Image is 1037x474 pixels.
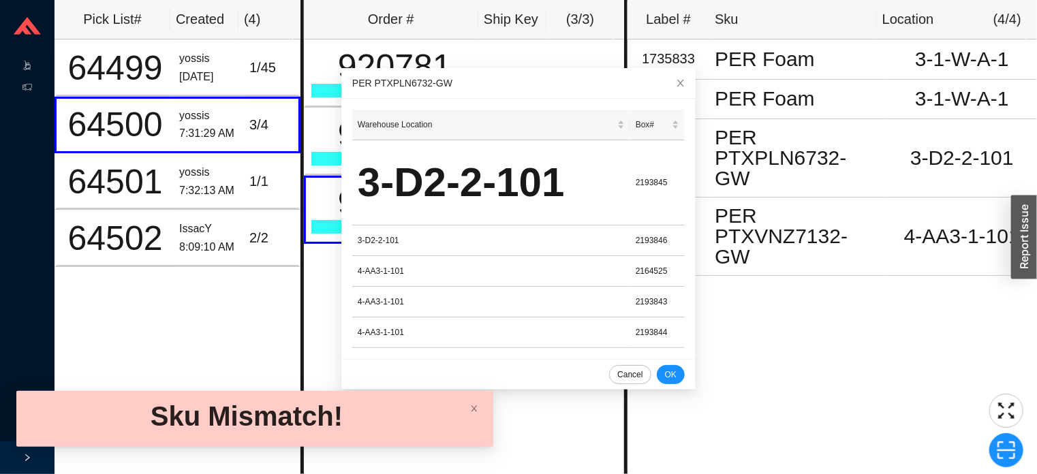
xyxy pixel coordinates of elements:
span: Box# [636,118,669,131]
div: 3 / 4 [249,114,292,136]
div: Our Truck [311,84,479,97]
div: 64500 [62,108,168,142]
div: 1 / 1 [249,170,292,193]
span: OK [665,368,677,381]
div: 4-AA3-1-101 [358,264,625,278]
div: 4-AA3-1-101 [893,226,1032,247]
div: 940897 [311,186,479,220]
div: 7:32:13 AM [179,182,238,200]
button: Cancel [609,365,651,384]
div: PER Foam [715,49,882,69]
div: 3-D2-2-101 [893,148,1032,168]
div: [DATE] [179,68,238,86]
div: 7:31:29 AM [179,125,238,143]
div: 3-D2-2-101 [358,148,625,217]
div: PER Foam [715,89,882,109]
td: 2193844 [630,317,685,348]
span: scan [990,440,1023,460]
div: 64502 [62,221,168,255]
th: Box# sortable [630,110,685,140]
div: yossis [179,50,238,68]
button: Close [666,68,696,98]
div: 64499 [62,51,168,85]
th: Warehouse Location sortable [352,110,630,140]
td: 2164525 [630,256,685,287]
div: 902109 [311,118,479,152]
span: fullscreen [990,400,1023,421]
span: close [470,405,478,413]
div: 3-1-W-A-1 [893,89,1032,109]
div: 8:09:10 AM [179,238,238,257]
div: Location [882,8,934,31]
td: 2193846 [630,225,685,256]
div: 528970 [489,63,548,85]
button: OK [657,365,685,384]
td: 2193843 [630,287,685,317]
div: ( 3 / 3 ) [552,8,609,31]
div: 64501 [62,165,168,199]
div: PER PTXPLN6732-GW [352,76,685,91]
div: 3-D2-2-101 [358,234,625,247]
div: ( 4 / 4 ) [993,8,1021,31]
div: 1 / 45 [249,57,292,79]
div: Sku Mismatch! [27,399,466,433]
div: PER PTXVNZ7132-GW [715,206,882,267]
div: Our Truck [311,220,479,234]
span: close [676,78,685,88]
span: Cancel [617,368,643,381]
div: Our Truck [311,152,479,165]
div: 4-AA3-1-101 [358,295,625,309]
div: yossis [179,107,238,125]
button: scan [989,433,1023,467]
span: Warehouse Location [358,118,615,131]
div: 3-1-W-A-1 [893,49,1032,69]
div: 1735833 [633,48,704,70]
div: ( 4 ) [244,8,288,31]
button: fullscreen [989,394,1023,428]
div: 1 / 1 [559,63,617,85]
div: IssacY [179,220,238,238]
div: 4-AA3-1-101 [358,326,625,339]
div: 920781 [311,50,479,84]
div: PER PTXPLN6732-GW [715,127,882,189]
td: 2193845 [630,140,685,225]
div: 2 / 2 [249,227,292,249]
div: yossis [179,163,238,182]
